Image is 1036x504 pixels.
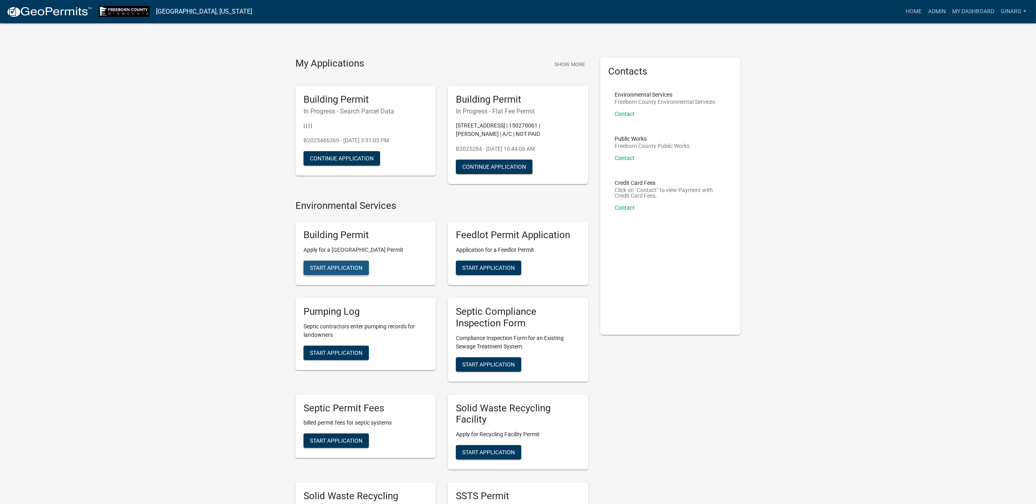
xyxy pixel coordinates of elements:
button: Show More [551,58,588,71]
h4: My Applications [295,58,364,70]
button: Continue Application [304,151,380,166]
a: Contact [615,155,635,161]
h5: Feedlot Permit Application [456,229,580,241]
button: Start Application [304,433,369,448]
p: B2025284 - [DATE] 10:44:06 AM [456,145,580,153]
h5: Building Permit [304,229,428,241]
h5: Septic Compliance Inspection Form [456,306,580,329]
p: Public Works [615,136,690,142]
p: Apply for Recycling Facility Permit [456,430,580,439]
h4: Environmental Services [295,200,588,212]
span: Start Application [462,449,515,455]
button: Start Application [456,445,521,459]
p: Click on "Contact" to view Payment with Credit Card Fees. [615,187,726,198]
button: Start Application [304,346,369,360]
p: Apply for a [GEOGRAPHIC_DATA] Permit [304,246,428,254]
p: Credit Card Fees [615,180,726,186]
button: Start Application [456,261,521,275]
a: ginarg [998,4,1030,19]
p: [STREET_ADDRESS] | 150270061 | [PERSON_NAME] | A/C | NOT PAID [456,121,580,138]
button: Continue Application [456,160,532,174]
h5: Contacts [608,66,732,77]
p: Environmental Services [615,92,715,97]
h5: Pumping Log [304,306,428,318]
h6: In Progress - Flat Fee Permit [456,107,580,115]
a: Home [902,4,925,19]
span: Start Application [310,437,362,444]
button: Start Application [456,357,521,372]
a: My Dashboard [949,4,998,19]
p: Application for a Feedlot Permit [456,246,580,254]
span: Start Application [310,265,362,271]
p: Freeborn County Public Works [615,143,690,149]
h5: Septic Permit Fees [304,403,428,414]
a: Contact [615,111,635,117]
p: Freeborn County Environmental Services [615,99,715,105]
p: Compliance Inspection Form for an Existing Sewage Treatment System. [456,334,580,351]
h5: Solid Waste Recycling Facility [456,403,580,426]
p: Septic contractors enter pumping records for landowners [304,322,428,339]
img: Freeborn County, Minnesota [99,6,150,17]
a: Admin [925,4,949,19]
button: Start Application [304,261,369,275]
p: B2025466369 - [DATE] 3:51:05 PM [304,136,428,145]
a: Contact [615,204,635,211]
h6: In Progress - Search Parcel Data [304,107,428,115]
h5: Building Permit [304,94,428,105]
p: | | | | [304,121,428,130]
span: Start Application [310,349,362,356]
span: Start Application [462,265,515,271]
h5: SSTS Permit [456,490,580,502]
h5: Building Permit [456,94,580,105]
p: billed permit fees for septic systems [304,419,428,427]
a: [GEOGRAPHIC_DATA], [US_STATE] [156,5,252,18]
span: Start Application [462,361,515,367]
